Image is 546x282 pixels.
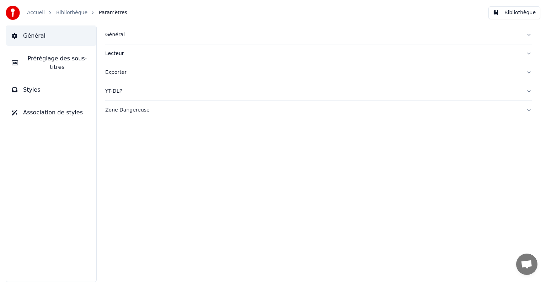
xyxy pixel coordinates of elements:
[56,9,87,16] a: Bibliothèque
[488,6,540,19] button: Bibliothèque
[105,101,532,119] button: Zone Dangereuse
[99,9,127,16] span: Paramètres
[105,88,520,95] div: YT-DLP
[6,6,20,20] img: youka
[23,108,83,117] span: Association de styles
[27,9,45,16] a: Accueil
[105,31,520,38] div: Général
[27,9,127,16] nav: breadcrumb
[23,32,45,40] span: Général
[6,26,96,46] button: Général
[6,49,96,77] button: Préréglage des sous-titres
[105,44,532,63] button: Lecteur
[105,69,520,76] div: Exporter
[24,54,91,71] span: Préréglage des sous-titres
[516,254,537,275] div: Ouvrir le chat
[105,50,520,57] div: Lecteur
[6,80,96,100] button: Styles
[6,103,96,123] button: Association de styles
[23,86,41,94] span: Styles
[105,26,532,44] button: Général
[105,107,520,114] div: Zone Dangereuse
[105,63,532,82] button: Exporter
[105,82,532,101] button: YT-DLP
